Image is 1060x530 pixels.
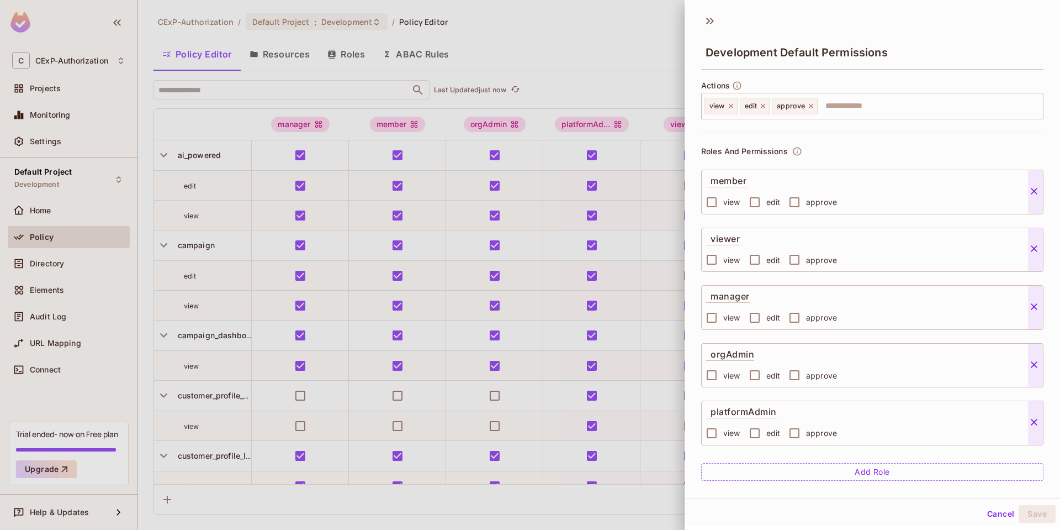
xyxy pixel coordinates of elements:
[806,197,837,207] span: approve
[766,255,781,265] span: edit
[1019,505,1056,523] button: Save
[806,255,837,265] span: approve
[706,344,754,361] p: orgAdmin
[806,312,837,323] span: approve
[766,370,781,381] span: edit
[772,98,818,114] div: approve
[701,147,788,156] p: Roles And Permissions
[766,197,781,207] span: edit
[701,463,1043,481] button: Add Role
[766,428,781,438] span: edit
[706,228,740,245] p: viewer
[706,401,777,418] p: platformAdmin
[983,505,1019,523] button: Cancel
[704,98,738,114] div: view
[723,255,740,265] span: view
[740,98,770,114] div: edit
[806,428,837,438] span: approve
[723,370,740,381] span: view
[723,428,740,438] span: view
[723,312,740,323] span: view
[706,46,888,59] span: Development Default Permissions
[706,170,746,187] p: member
[723,197,740,207] span: view
[706,286,750,303] p: manager
[766,312,781,323] span: edit
[777,102,805,111] span: approve
[709,102,725,111] span: view
[701,81,730,90] span: Actions
[806,370,837,381] span: approve
[745,102,757,111] span: edit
